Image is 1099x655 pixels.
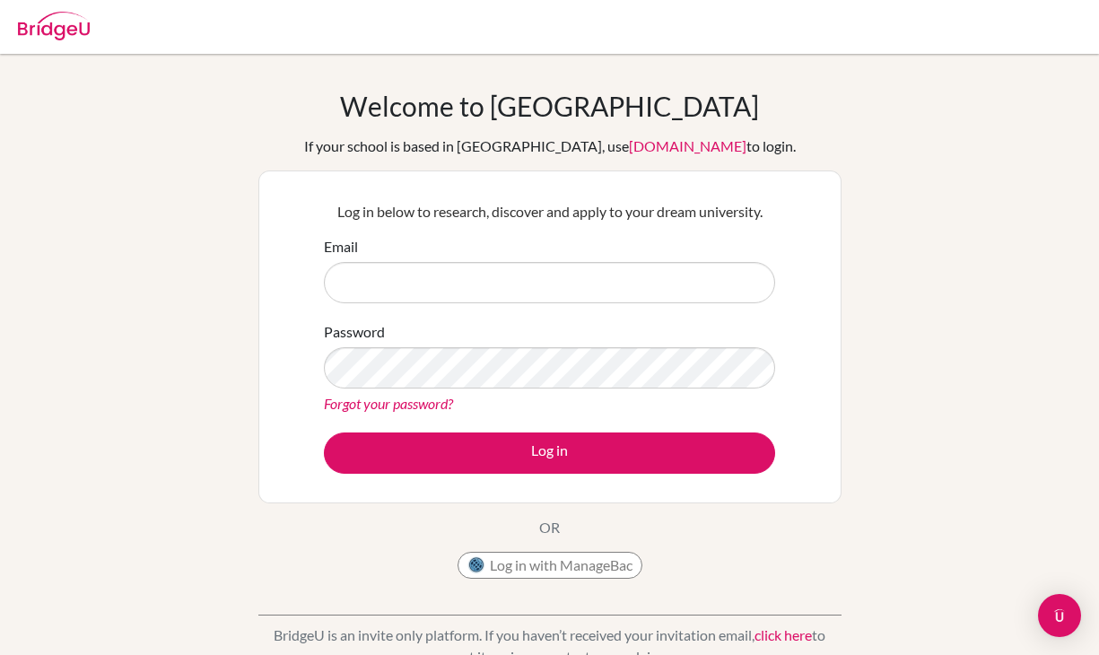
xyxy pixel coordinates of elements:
[324,236,358,258] label: Email
[458,552,642,579] button: Log in with ManageBac
[324,201,775,223] p: Log in below to research, discover and apply to your dream university.
[629,137,746,154] a: [DOMAIN_NAME]
[754,626,812,643] a: click here
[340,90,759,122] h1: Welcome to [GEOGRAPHIC_DATA]
[539,517,560,538] p: OR
[324,432,775,474] button: Log in
[18,12,90,40] img: Bridge-U
[324,321,385,343] label: Password
[324,395,453,412] a: Forgot your password?
[1038,594,1081,637] div: Open Intercom Messenger
[304,135,796,157] div: If your school is based in [GEOGRAPHIC_DATA], use to login.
